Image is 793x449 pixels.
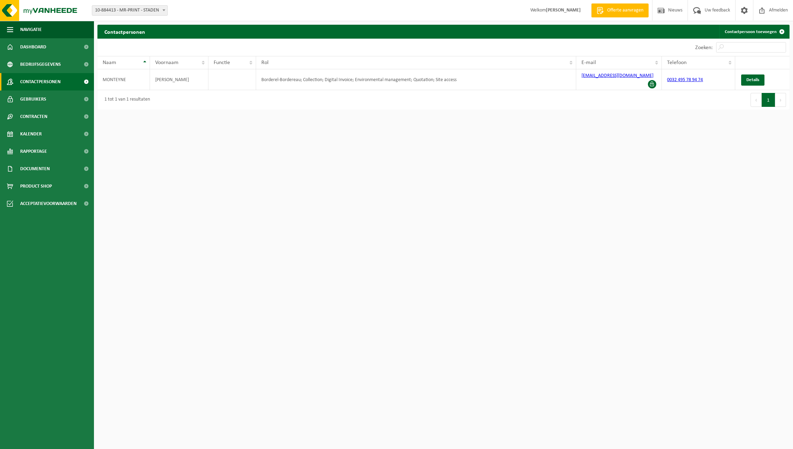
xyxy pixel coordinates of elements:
h2: Contactpersonen [97,25,152,38]
a: Contactpersoon toevoegen [719,25,789,39]
strong: [PERSON_NAME] [546,8,581,13]
span: Rol [261,60,269,65]
button: Previous [751,93,762,107]
span: Kalender [20,125,42,143]
span: E-mail [581,60,596,65]
span: Offerte aanvragen [605,7,645,14]
span: Contactpersonen [20,73,61,90]
td: MONTEYNE [97,69,150,90]
span: Product Shop [20,178,52,195]
span: 10-884413 - MR-PRINT - STADEN [92,5,168,16]
span: 10-884413 - MR-PRINT - STADEN [92,6,167,15]
span: Gebruikers [20,90,46,108]
span: Telefoon [667,60,687,65]
span: Acceptatievoorwaarden [20,195,77,212]
a: Offerte aanvragen [591,3,649,17]
span: Dashboard [20,38,46,56]
span: Bedrijfsgegevens [20,56,61,73]
a: 0032 495 78 94 74 [667,77,703,82]
button: 1 [762,93,775,107]
a: Details [741,74,764,86]
div: 1 tot 1 van 1 resultaten [101,94,150,106]
button: Next [775,93,786,107]
span: Naam [103,60,116,65]
a: [EMAIL_ADDRESS][DOMAIN_NAME] [581,73,653,78]
span: Rapportage [20,143,47,160]
span: Voornaam [155,60,179,65]
span: Functie [214,60,230,65]
span: Contracten [20,108,47,125]
td: Borderel-Bordereau; Collection; Digital Invoice; Environmental management; Quotation; Site access [256,69,576,90]
td: [PERSON_NAME] [150,69,208,90]
span: Details [746,78,759,82]
label: Zoeken: [695,45,713,50]
span: Documenten [20,160,50,178]
span: Navigatie [20,21,42,38]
